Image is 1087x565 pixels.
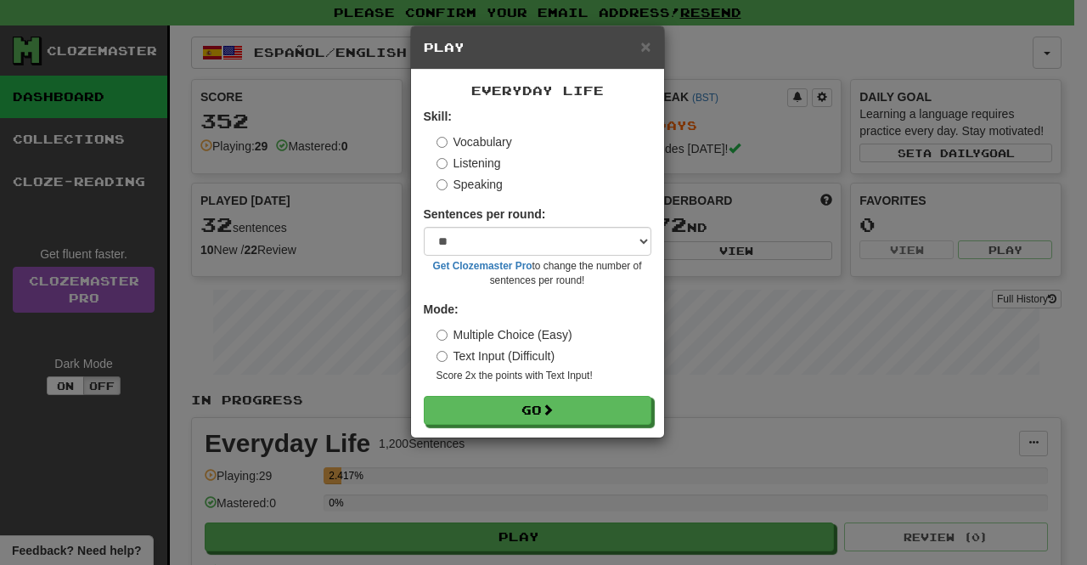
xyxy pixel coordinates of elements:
button: Go [424,396,651,425]
label: Multiple Choice (Easy) [436,326,572,343]
small: Score 2x the points with Text Input ! [436,369,651,383]
label: Speaking [436,176,503,193]
label: Sentences per round: [424,206,546,223]
a: Get Clozemaster Pro [433,260,532,272]
input: Text Input (Difficult) [436,351,448,362]
input: Listening [436,158,448,169]
strong: Skill: [424,110,452,123]
span: × [640,37,651,56]
button: Close [640,37,651,55]
input: Speaking [436,179,448,190]
label: Listening [436,155,501,172]
strong: Mode: [424,302,459,316]
span: Everyday Life [471,83,604,98]
label: Text Input (Difficult) [436,347,555,364]
label: Vocabulary [436,133,512,150]
h5: Play [424,39,651,56]
input: Vocabulary [436,137,448,148]
input: Multiple Choice (Easy) [436,330,448,341]
small: to change the number of sentences per round! [424,259,651,288]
